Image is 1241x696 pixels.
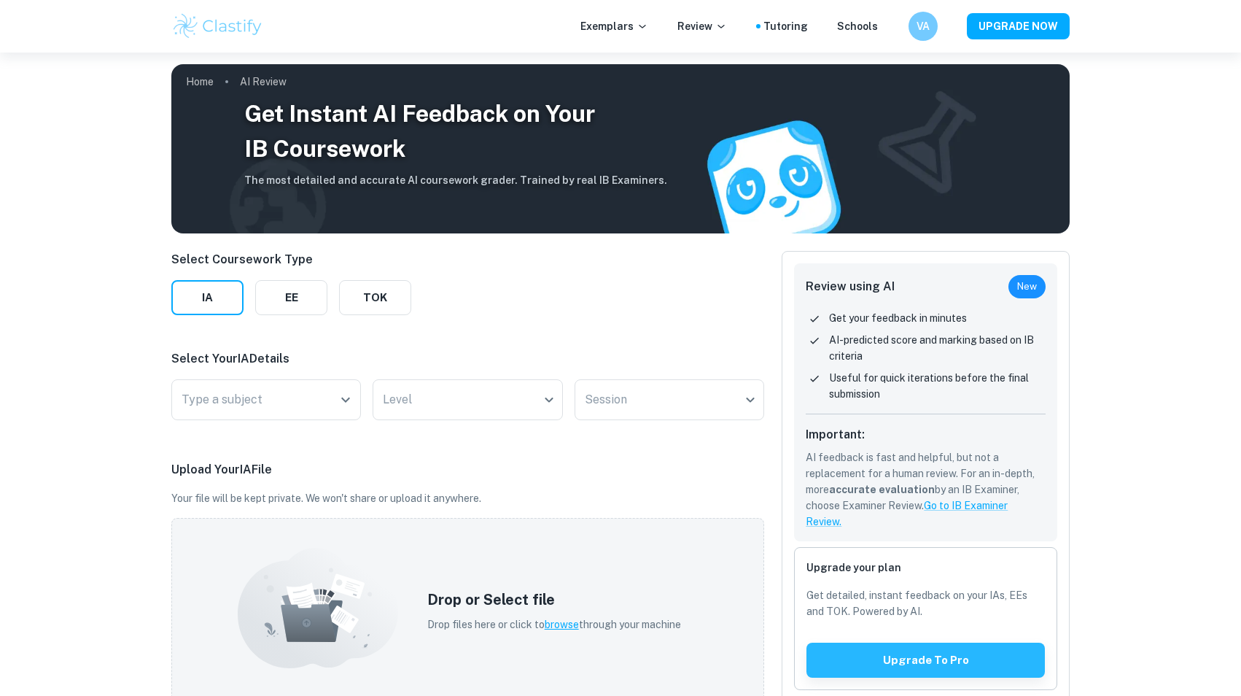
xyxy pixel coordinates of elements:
[806,449,1046,530] p: AI feedback is fast and helpful, but not a replacement for a human review. For an in-depth, more ...
[829,332,1046,364] p: AI-predicted score and marking based on IB criteria
[806,643,1045,678] button: Upgrade to pro
[171,461,764,479] p: Upload Your IA File
[1008,279,1046,294] span: New
[240,74,287,90] p: AI Review
[829,310,967,326] p: Get your feedback in minutes
[244,172,667,188] h6: The most detailed and accurate AI coursework grader. Trained by real IB Examiners.
[915,18,932,34] h6: VA
[829,370,1046,402] p: Useful for quick iterations before the final submission
[171,12,264,41] img: Clastify logo
[171,490,764,506] p: Your file will be kept private. We won't share or upload it anywhere.
[171,251,411,268] p: Select Coursework Type
[677,18,727,34] p: Review
[244,96,667,166] h3: Get Instant AI Feedback on Your IB Coursework
[186,71,214,92] a: Home
[806,560,1045,576] h6: Upgrade your plan
[829,484,935,495] b: accurate evaluation
[580,18,648,34] p: Exemplars
[335,390,356,410] button: Open
[837,18,878,34] a: Schools
[171,350,764,368] p: Select Your IA Details
[171,280,244,315] button: IA
[427,589,681,611] h5: Drop or Select file
[909,12,938,41] button: VA
[806,426,1046,444] h6: Important:
[806,278,895,295] h6: Review using AI
[255,280,327,315] button: EE
[427,616,681,633] p: Drop files here or click to through your machine
[545,619,579,630] span: browse
[967,13,1070,39] button: UPGRADE NOW
[339,280,411,315] button: TOK
[806,587,1045,619] p: Get detailed, instant feedback on your IAs, EEs and TOK. Powered by AI.
[171,64,1070,233] img: AI Review Cover
[890,23,897,30] button: Help and Feedback
[763,18,808,34] a: Tutoring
